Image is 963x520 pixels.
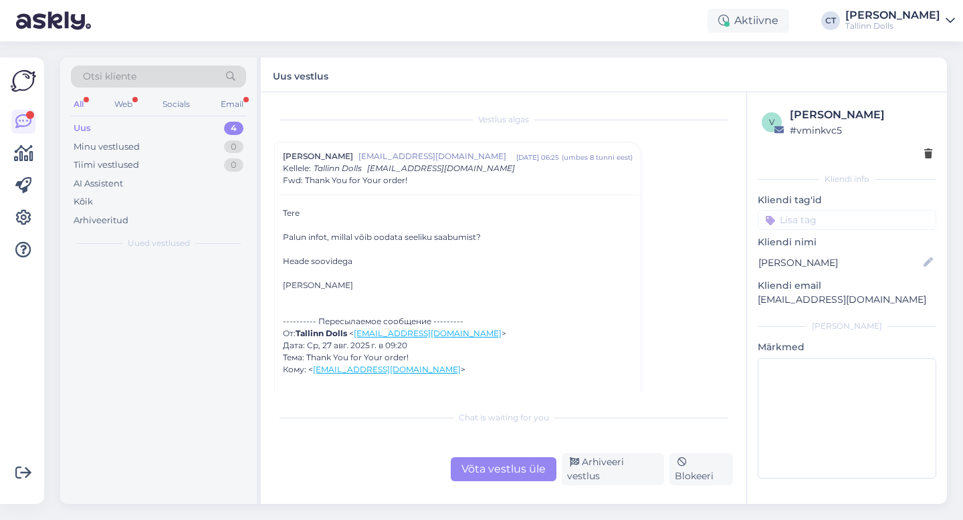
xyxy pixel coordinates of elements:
[74,214,128,227] div: Arhiveeritud
[71,96,86,113] div: All
[128,237,190,249] span: Uued vestlused
[769,117,774,127] span: v
[74,177,123,190] div: AI Assistent
[224,140,243,154] div: 0
[74,140,140,154] div: Minu vestlused
[74,158,139,172] div: Tiimi vestlused
[11,68,36,94] img: Askly Logo
[845,21,940,31] div: Tallinn Dolls
[367,163,515,173] span: [EMAIL_ADDRESS][DOMAIN_NAME]
[758,293,936,307] p: [EMAIL_ADDRESS][DOMAIN_NAME]
[283,163,311,173] span: Kellele :
[451,457,556,481] div: Võta vestlus üle
[160,96,193,113] div: Socials
[74,195,93,209] div: Kõik
[283,279,633,291] div: [PERSON_NAME]
[354,328,502,338] a: [EMAIL_ADDRESS][DOMAIN_NAME]
[224,122,243,135] div: 4
[314,163,362,173] span: Tallinn Dolls
[283,207,633,219] div: Tere
[218,96,246,113] div: Email
[283,315,633,376] div: ---------- Пересылаемое сообщение --------- От: Дата: Ср, 27 авг. 2025 г. в 09:20 Тема: Thank You...
[790,107,932,123] div: [PERSON_NAME]
[758,279,936,293] p: Kliendi email
[790,123,932,138] div: # vminkvc5
[283,255,633,291] div: Heade soovidega
[562,453,664,485] div: Arhiveeri vestlus
[708,9,789,33] div: Aktiivne
[74,122,91,135] div: Uus
[224,158,243,172] div: 0
[358,150,516,162] span: [EMAIL_ADDRESS][DOMAIN_NAME]
[83,70,136,84] span: Otsi kliente
[349,328,506,338] span: < >
[296,328,347,338] strong: Tallinn Dolls
[845,10,955,31] a: [PERSON_NAME]Tallinn Dolls
[274,114,733,126] div: Vestlus algas
[758,235,936,249] p: Kliendi nimi
[283,150,353,162] span: [PERSON_NAME]
[758,320,936,332] div: [PERSON_NAME]
[758,255,921,270] input: Lisa nimi
[274,412,733,424] div: Chat is waiting for you
[112,96,135,113] div: Web
[313,364,461,374] a: [EMAIL_ADDRESS][DOMAIN_NAME]
[821,11,840,30] div: CT
[562,152,633,162] div: ( umbes 8 tunni eest )
[845,10,940,21] div: [PERSON_NAME]
[758,340,936,354] p: Märkmed
[516,152,559,162] div: [DATE] 06:25
[283,174,407,186] span: Fwd: Thank You for Your order!
[758,210,936,230] input: Lisa tag
[758,173,936,185] div: Kliendi info
[758,193,936,207] p: Kliendi tag'id
[283,231,633,291] div: Palun infot, millal võib oodata seeliku saabumist?
[669,453,733,485] div: Blokeeri
[273,66,328,84] label: Uus vestlus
